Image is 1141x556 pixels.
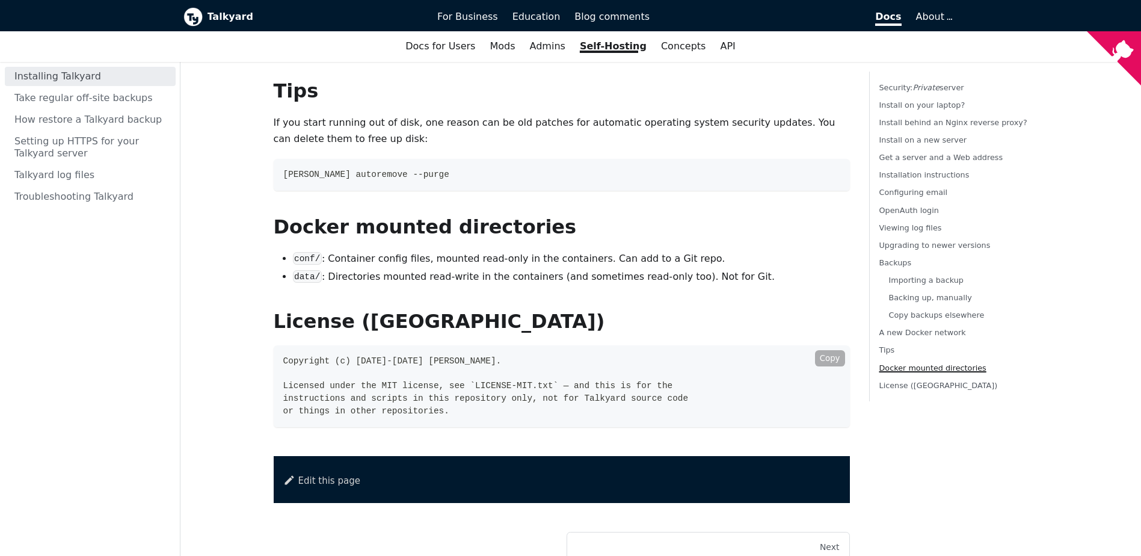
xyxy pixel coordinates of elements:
h2: Docker mounted directories [274,215,850,239]
a: Docker mounted directories [879,363,986,372]
a: Docs for Users [398,36,482,57]
div: Next [577,542,840,553]
a: About [916,11,951,22]
a: Viewing log files [879,223,942,232]
li: : Directories mounted read-write in the containers (and sometimes read-only too). Not for Git. [293,269,850,285]
span: For Business [437,11,498,22]
a: Blog comments [567,7,657,27]
a: Security:Privateserver [879,83,964,92]
a: Edit this page [283,475,360,486]
a: Concepts [654,36,713,57]
a: Configuring email [879,188,948,197]
span: Education [512,11,561,22]
a: Docs [657,7,909,27]
a: Admins [523,36,573,57]
a: Troubleshooting Talkyard [5,187,176,206]
a: Importing a backup [889,276,964,285]
a: Education [505,7,568,27]
a: Backing up, manually [889,293,972,302]
span: or things in other repositories. [283,406,449,416]
img: Talkyard logo [183,7,203,26]
a: Talkyard log files [5,165,176,185]
a: OpenAuth login [879,206,939,215]
a: Talkyard logoTalkyard [183,7,421,26]
a: Copy backups elsewhere [889,310,985,320]
b: Talkyard [208,9,421,25]
span: instructions and scripts in this repository only, not for Talkyard source code [283,394,689,403]
a: Installation instructions [879,171,970,180]
a: Install on a new server [879,135,967,144]
a: Backups [879,258,912,267]
span: Licensed under the MIT license, see `LICENSE-MIT.txt` — and this is for the [283,381,673,391]
a: Setting up HTTPS for your Talkyard server [5,132,176,163]
a: How restore a Talkyard backup [5,110,176,129]
a: Self-Hosting [573,36,654,57]
a: Mods [482,36,522,57]
a: Installing Talkyard [5,67,176,86]
a: License ([GEOGRAPHIC_DATA]) [879,381,998,390]
a: Take regular off-site backups [5,88,176,108]
a: API [713,36,742,57]
span: Docs [875,11,901,26]
a: Tips [879,346,895,355]
code: data/ [293,270,322,283]
a: Install on your laptop? [879,100,965,110]
a: Upgrading to newer versions [879,241,991,250]
span: [PERSON_NAME] autoremove --purge [283,170,449,179]
button: Copy code to clipboard [815,350,845,367]
a: Get a server and a Web address [879,153,1003,162]
code: conf/ [293,252,322,265]
a: A new Docker network [879,329,966,338]
em: Private [912,83,940,92]
p: If you start running out of disk, one reason can be old patches for automatic operating system se... [274,115,850,147]
span: Blog comments [574,11,650,22]
h2: Tips [274,79,850,103]
span: Copyright (c) [DATE]-[DATE] [PERSON_NAME]. [283,356,502,366]
a: Install behind an Nginx reverse proxy? [879,118,1027,127]
li: : Container config files, mounted read-only in the containers. Can add to a Git repo. [293,251,850,267]
a: For Business [430,7,505,27]
h2: License ([GEOGRAPHIC_DATA]) [274,309,850,333]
